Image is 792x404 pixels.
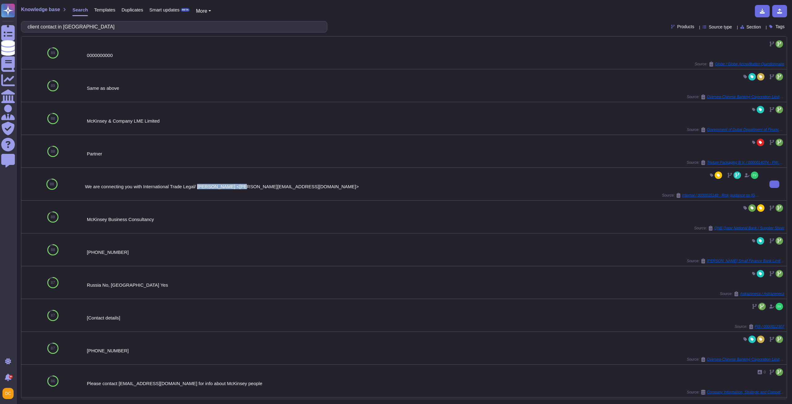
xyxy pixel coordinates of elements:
span: Duplicates [122,7,143,12]
span: Astrazeneca / Astrazeneca [740,292,784,296]
span: Products [677,24,694,29]
div: Russia No, [GEOGRAPHIC_DATA] Yes [87,283,784,287]
span: Source: [687,390,784,395]
span: Source: [734,324,784,329]
div: [Contact details] [87,315,784,320]
span: Internal / 0000015148 - Risk guidance on [GEOGRAPHIC_DATA] [682,193,760,197]
span: Source: [694,226,784,231]
span: More [196,8,207,14]
div: McKinsey & Company LME Limited [87,119,784,123]
span: Source: [687,357,784,362]
div: [PHONE_NUMBER] [87,250,784,254]
span: Source: [687,160,784,165]
span: Source: [687,94,784,99]
span: Knowledge base [21,7,60,12]
span: Section [747,25,761,29]
span: [PERSON_NAME] Small Finance Bank Limited / 0000015666 - FW: [PERSON_NAME] SFB - Vendor creation r... [707,259,784,263]
span: Government of Dubai Department of Finance / Government of Dubai Department of Finance [707,128,784,132]
div: 9+ [9,375,13,379]
input: Search a question or template... [24,21,321,32]
span: Source: [720,291,784,296]
img: user [776,303,783,310]
div: Please contact [EMAIL_ADDRESS][DOMAIN_NAME] for info about McKinsey people [87,381,784,386]
button: More [196,7,211,15]
span: Source: [687,258,784,263]
span: Oversea-Chinese Banking Corporation Limited / 0000015868 - RE: Time-sensitive | RFP submission du... [707,95,784,99]
span: 88 [51,248,55,252]
span: 89 [51,51,55,55]
span: 0 [764,370,766,374]
span: 87 [51,314,55,317]
span: 87 [51,281,55,285]
div: We are connecting you with International Trade Legal/ [PERSON_NAME] <[PERSON_NAME][EMAIL_ADDRESS]... [85,184,760,189]
span: Source: [695,62,784,67]
span: Source: [662,193,760,198]
button: user [1,387,18,400]
span: Smart updates [149,7,180,12]
span: Trivium Packaging B.V. / 0000014074 - FW: TRIVIUM PACKAGING SUPPLIER ESG SURVEY [707,161,784,164]
span: 89 [51,84,55,88]
span: 88 [50,182,54,186]
span: QNB Qatar National Bank / Supplier Sheet [714,226,784,230]
span: 88 [51,117,55,120]
div: BETA [181,8,190,12]
span: Oversea-Chinese Banking Corporation Limited / 0000015868 - RE: Time-sensitive | RFP submission du... [707,358,784,361]
span: Source: [687,127,784,132]
span: Search [72,7,88,12]
img: user [751,172,758,179]
span: Tags [775,24,785,29]
div: McKinsey Business Consultancy [87,217,784,222]
div: 0000000000 [87,53,784,58]
span: 86 [51,379,55,383]
span: 88 [51,150,55,153]
span: Globe / Globe Accreditation Questionnaire [715,62,784,66]
span: 88 [51,215,55,219]
img: user [2,388,14,399]
span: Source type [709,25,732,29]
span: FIS / 0000012307 [755,325,784,328]
span: Company Information, Strategic and Competitive Relevanc [707,390,784,394]
span: 87 [51,346,55,350]
div: Same as above [87,86,784,90]
div: Partner [87,151,784,156]
span: Templates [94,7,115,12]
div: [PHONE_NUMBER] [87,348,784,353]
